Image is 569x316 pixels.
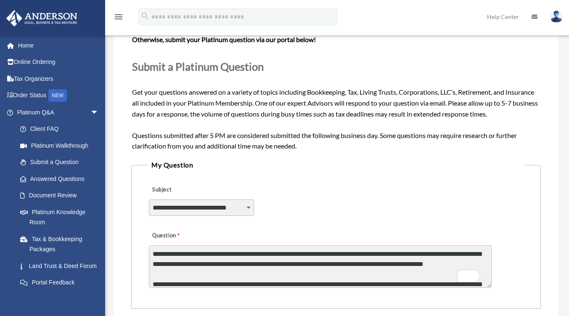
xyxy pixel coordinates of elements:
span: Get your questions answered on a variety of topics including Bookkeeping, Tax, Living Trusts, Cor... [132,2,540,150]
textarea: To enrich screen reader interactions, please activate Accessibility in Grammarly extension settings [149,245,492,288]
legend: My Question [148,159,524,171]
a: Order StatusNEW [6,87,111,104]
span: Submit a Platinum Question [132,60,264,73]
a: Tax & Bookkeeping Packages [12,231,111,258]
a: Platinum Walkthrough [12,137,111,154]
img: Anderson Advisors Platinum Portal [4,10,80,27]
i: menu [114,12,124,22]
a: Tax Organizers [6,70,111,87]
a: Platinum Q&Aarrow_drop_down [6,104,111,121]
a: Home [6,37,111,54]
a: Land Trust & Deed Forum [12,258,111,274]
span: arrow_drop_down [90,104,107,121]
i: search [140,11,150,21]
a: Online Ordering [6,54,111,71]
label: Subject [149,184,229,196]
div: NEW [48,89,67,102]
a: menu [114,15,124,22]
a: Portal Feedback [12,274,111,291]
a: Answered Questions [12,170,111,187]
a: Submit a Question [12,154,107,171]
label: Question [149,230,214,242]
a: Client FAQ [12,121,111,138]
img: User Pic [550,11,563,23]
b: Otherwise, submit your Platinum question via our portal below! [132,35,316,43]
a: Platinum Knowledge Room [12,204,111,231]
a: Document Review [12,187,111,204]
